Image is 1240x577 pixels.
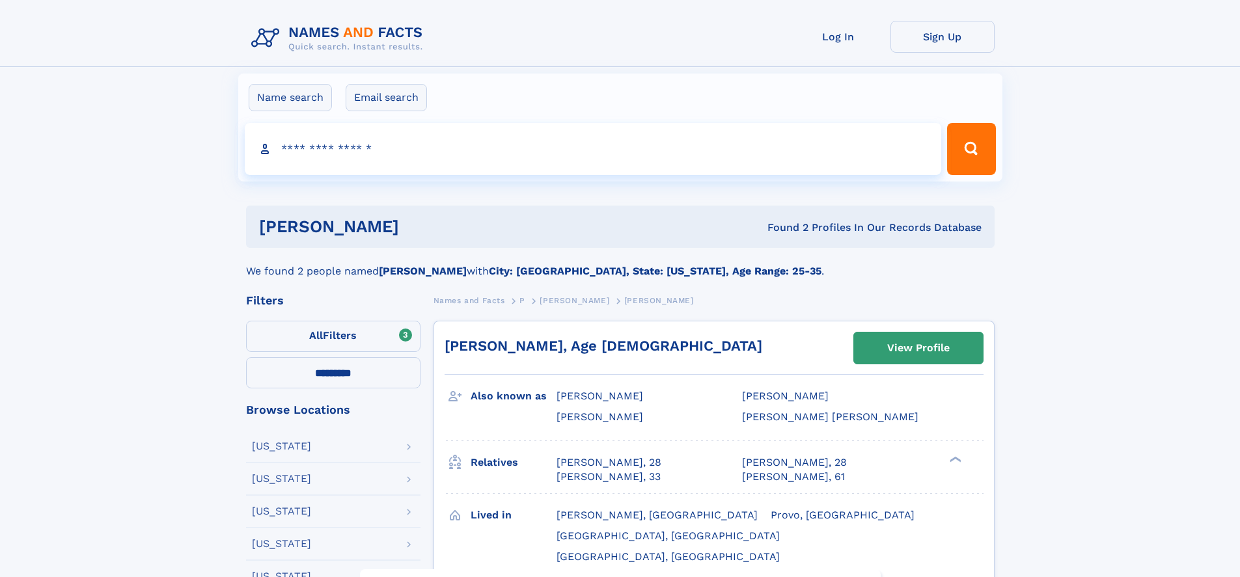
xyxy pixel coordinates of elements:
[246,21,434,56] img: Logo Names and Facts
[557,509,758,521] span: [PERSON_NAME], [GEOGRAPHIC_DATA]
[246,248,995,279] div: We found 2 people named with .
[854,332,983,364] a: View Profile
[890,21,995,53] a: Sign Up
[540,292,609,308] a: [PERSON_NAME]
[583,221,982,235] div: Found 2 Profiles In Our Records Database
[434,292,505,308] a: Names and Facts
[471,504,557,526] h3: Lived in
[946,455,962,463] div: ❯
[786,21,890,53] a: Log In
[742,470,845,484] a: [PERSON_NAME], 61
[471,451,557,474] h3: Relatives
[252,474,311,484] div: [US_STATE]
[445,338,762,354] a: [PERSON_NAME], Age [DEMOGRAPHIC_DATA]
[519,296,525,305] span: P
[540,296,609,305] span: [PERSON_NAME]
[252,506,311,517] div: [US_STATE]
[557,550,780,563] span: [GEOGRAPHIC_DATA], [GEOGRAPHIC_DATA]
[249,84,332,111] label: Name search
[309,329,323,342] span: All
[947,123,995,175] button: Search Button
[519,292,525,308] a: P
[771,509,915,521] span: Provo, [GEOGRAPHIC_DATA]
[887,333,950,363] div: View Profile
[489,265,821,277] b: City: [GEOGRAPHIC_DATA], State: [US_STATE], Age Range: 25-35
[246,404,420,416] div: Browse Locations
[624,296,694,305] span: [PERSON_NAME]
[557,410,643,423] span: [PERSON_NAME]
[557,470,661,484] a: [PERSON_NAME], 33
[742,455,847,470] a: [PERSON_NAME], 28
[379,265,467,277] b: [PERSON_NAME]
[742,390,829,402] span: [PERSON_NAME]
[742,410,918,423] span: [PERSON_NAME] [PERSON_NAME]
[252,539,311,549] div: [US_STATE]
[259,219,583,235] h1: [PERSON_NAME]
[246,321,420,352] label: Filters
[557,390,643,402] span: [PERSON_NAME]
[471,385,557,407] h3: Also known as
[245,123,942,175] input: search input
[346,84,427,111] label: Email search
[246,295,420,306] div: Filters
[557,530,780,542] span: [GEOGRAPHIC_DATA], [GEOGRAPHIC_DATA]
[252,441,311,451] div: [US_STATE]
[557,455,661,470] a: [PERSON_NAME], 28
